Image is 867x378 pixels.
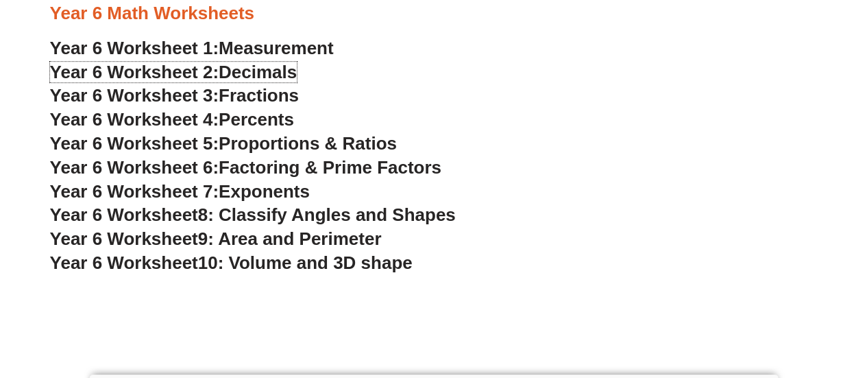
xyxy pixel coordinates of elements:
span: 8: Classify Angles and Shapes [198,204,456,225]
span: Fractions [219,85,299,106]
a: Year 6 Worksheet 6:Factoring & Prime Factors [50,157,441,178]
iframe: Chat Widget [798,312,867,378]
span: Exponents [219,181,310,202]
span: Measurement [219,38,334,58]
span: Decimals [219,62,297,82]
a: Year 6 Worksheet10: Volume and 3D shape [50,252,413,273]
span: Year 6 Worksheet [50,204,198,225]
span: Year 6 Worksheet 6: [50,157,219,178]
a: Year 6 Worksheet 1:Measurement [50,38,334,58]
span: Proportions & Ratios [219,133,397,154]
a: Year 6 Worksheet 5:Proportions & Ratios [50,133,397,154]
span: Percents [219,109,294,130]
a: Year 6 Worksheet 4:Percents [50,109,294,130]
span: Factoring & Prime Factors [219,157,441,178]
a: Year 6 Worksheet 3:Fractions [50,85,299,106]
h3: Year 6 Math Worksheets [50,2,818,25]
a: Year 6 Worksheet 7:Exponents [50,181,310,202]
span: 9: Area and Perimeter [198,228,382,249]
span: Year 6 Worksheet 3: [50,85,219,106]
span: Year 6 Worksheet 7: [50,181,219,202]
a: Year 6 Worksheet9: Area and Perimeter [50,228,382,249]
span: Year 6 Worksheet [50,252,198,273]
a: Year 6 Worksheet8: Classify Angles and Shapes [50,204,456,225]
span: Year 6 Worksheet 4: [50,109,219,130]
a: Year 6 Worksheet 2:Decimals [50,62,297,82]
span: Year 6 Worksheet 5: [50,133,219,154]
span: Year 6 Worksheet [50,228,198,249]
span: Year 6 Worksheet 2: [50,62,219,82]
span: 10: Volume and 3D shape [198,252,413,273]
span: Year 6 Worksheet 1: [50,38,219,58]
